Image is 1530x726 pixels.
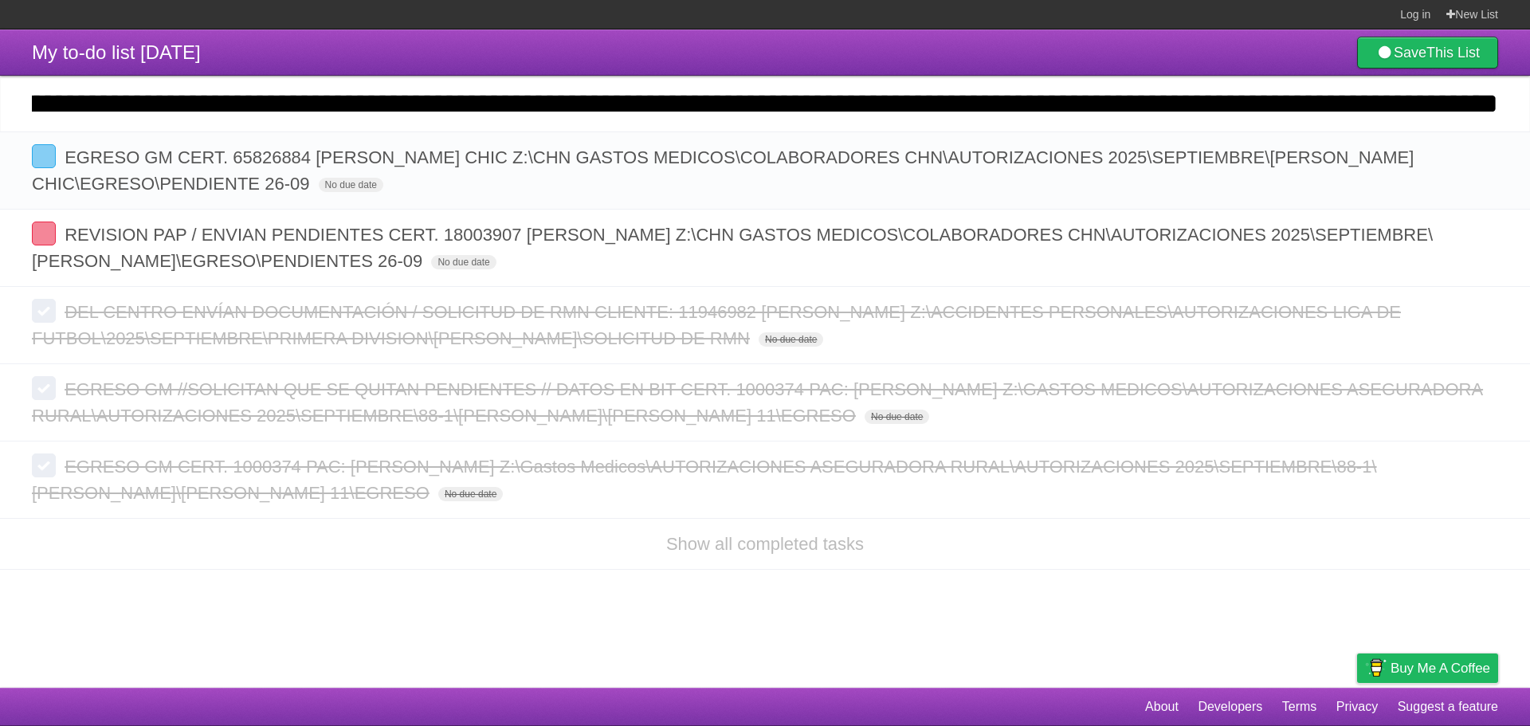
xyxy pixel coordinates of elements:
span: No due date [438,487,503,501]
label: Done [32,222,56,245]
span: No due date [319,178,383,192]
span: REVISION PAP / ENVIAN PENDIENTES CERT. 18003907 [PERSON_NAME] Z:\CHN GASTOS MEDICOS\COLABORADORES... [32,225,1433,271]
a: Suggest a feature [1398,692,1498,722]
span: Buy me a coffee [1391,654,1490,682]
span: No due date [431,255,496,269]
label: Done [32,453,56,477]
a: Developers [1198,692,1262,722]
span: No due date [865,410,929,424]
span: DEL CENTRO ENVÍAN DOCUMENTACIÓN / SOLICITUD DE RMN CLIENTE: 11946982 [PERSON_NAME] Z:\ACCIDENTES ... [32,302,1401,348]
img: Buy me a coffee [1365,654,1387,681]
span: EGRESO GM CERT. 65826884 [PERSON_NAME] CHIC Z:\CHN GASTOS MEDICOS\COLABORADORES CHN\AUTORIZACIONE... [32,147,1414,194]
b: This List [1426,45,1480,61]
span: No due date [759,332,823,347]
label: Done [32,376,56,400]
a: About [1145,692,1179,722]
span: EGRESO GM CERT. 1000374 PAC: [PERSON_NAME] Z:\Gastos Medicos\AUTORIZACIONES ASEGURADORA RURAL\AUT... [32,457,1377,503]
label: Done [32,299,56,323]
span: My to-do list [DATE] [32,41,201,63]
a: Terms [1282,692,1317,722]
label: Done [32,144,56,168]
span: EGRESO GM //SOLICITAN QUE SE QUITAN PENDIENTES // DATOS EN BIT CERT. 1000374 PAC: [PERSON_NAME] Z... [32,379,1483,426]
a: SaveThis List [1357,37,1498,69]
a: Show all completed tasks [666,534,864,554]
a: Buy me a coffee [1357,653,1498,683]
a: Privacy [1336,692,1378,722]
